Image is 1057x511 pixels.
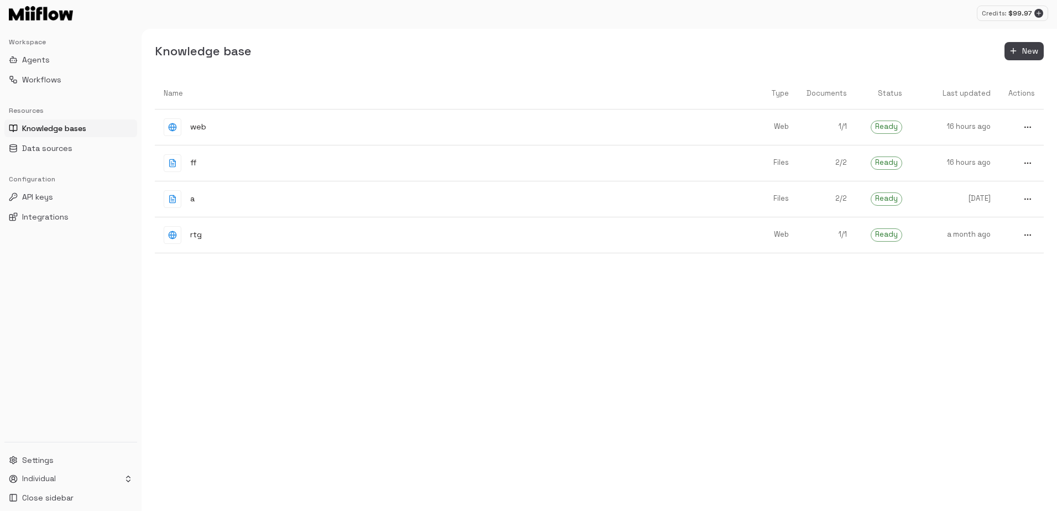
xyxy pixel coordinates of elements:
p: Web [751,122,789,132]
th: Actions [1000,78,1044,109]
button: more [1021,156,1035,170]
p: rtg [190,229,202,241]
span: Settings [22,455,54,466]
p: 1 / 1 [807,122,847,132]
th: Name [155,78,742,109]
a: web [155,109,742,145]
p: 16 hours ago [920,122,991,132]
span: Agents [22,54,50,65]
a: ff [155,145,742,181]
button: Knowledge bases [4,119,137,137]
h5: Knowledge base [155,43,252,59]
p: 2 / 2 [807,194,847,204]
button: Settings [4,451,137,469]
p: Files [751,158,789,168]
span: Knowledge bases [22,123,86,134]
th: Documents [798,78,856,109]
a: more [1000,147,1044,179]
p: $ 99.97 [1008,8,1032,18]
button: more [1021,228,1035,242]
a: 2/2 [798,185,856,213]
span: Data sources [22,143,72,154]
p: 16 hours ago [920,158,991,168]
div: Workspace [4,33,137,51]
p: Credits: [982,9,1006,18]
div: Resources [4,102,137,119]
p: Individual [22,474,56,484]
span: Ready [871,194,902,204]
span: Ready [871,158,902,168]
span: API keys [22,191,53,202]
div: Configuration [4,170,137,188]
p: 1 / 1 [807,230,847,240]
a: a [155,181,742,217]
a: 16 hours ago [911,149,1000,177]
a: 1/1 [798,221,856,249]
a: Files [742,149,798,177]
th: Status [856,78,911,109]
a: Web [742,113,798,141]
th: Last updated [911,78,1000,109]
img: Logo [9,6,73,20]
a: more [1000,219,1044,251]
button: Add credits [1034,9,1043,18]
a: more [1000,183,1044,215]
p: web [190,121,206,133]
a: Ready [856,112,911,143]
p: a month ago [920,230,991,240]
a: more [1000,111,1044,143]
button: more [1021,192,1035,206]
a: 16 hours ago [911,113,1000,141]
p: 2 / 2 [807,158,847,168]
span: Ready [871,122,902,132]
button: Integrations [4,208,137,226]
p: Files [751,194,789,204]
span: Close sidebar [22,492,74,503]
a: Ready [856,220,911,251]
span: Workflows [22,74,61,85]
a: Files [742,185,798,213]
button: Close sidebar [4,489,137,507]
a: a month ago [911,221,1000,249]
button: Individual [4,471,137,487]
span: Integrations [22,211,69,222]
a: 2/2 [798,149,856,177]
a: Ready [856,148,911,179]
button: more [1021,120,1035,134]
a: rtg [155,217,742,253]
p: Web [751,230,789,240]
button: API keys [4,188,137,206]
button: New [1004,42,1044,60]
span: Ready [871,230,902,240]
a: Ready [856,184,911,215]
p: a [190,193,195,205]
a: [DATE] [911,185,1000,213]
p: ff [190,157,197,169]
button: Agents [4,51,137,69]
th: Type [742,78,798,109]
span: New [1022,44,1038,58]
button: Toggle Sidebar [137,29,146,511]
a: 1/1 [798,113,856,141]
p: [DATE] [920,194,991,204]
button: Data sources [4,139,137,157]
a: Web [742,221,798,249]
button: Workflows [4,71,137,88]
